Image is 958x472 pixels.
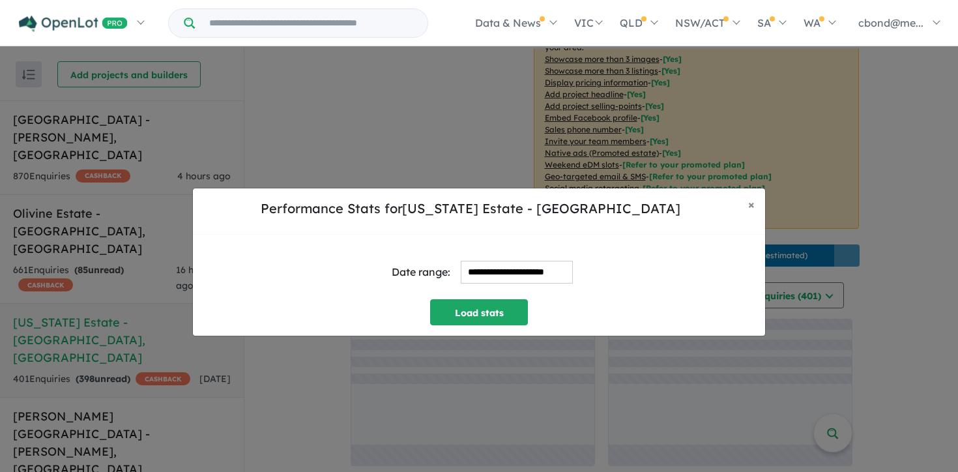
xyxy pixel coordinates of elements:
[430,299,528,325] button: Load stats
[203,199,738,218] h5: Performance Stats for [US_STATE] Estate - [GEOGRAPHIC_DATA]
[858,16,923,29] span: cbond@me...
[197,9,425,37] input: Try estate name, suburb, builder or developer
[748,197,755,212] span: ×
[392,263,450,281] div: Date range:
[19,16,128,32] img: Openlot PRO Logo White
